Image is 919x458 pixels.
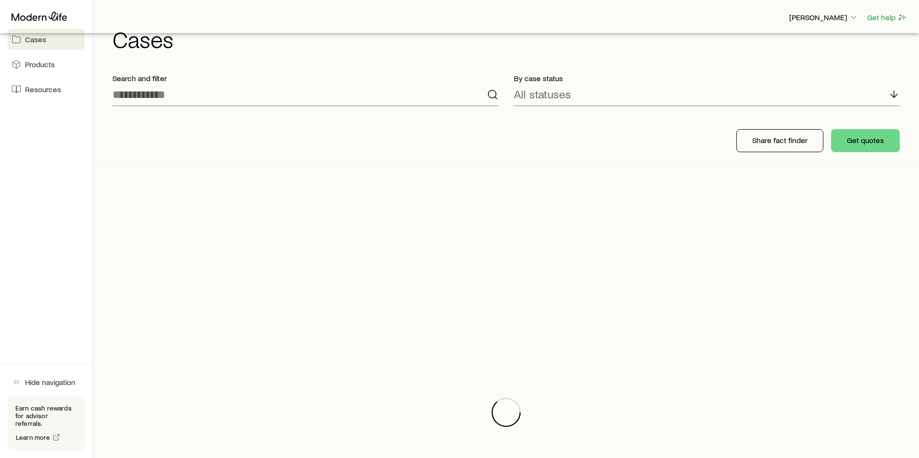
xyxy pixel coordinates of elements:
p: Search and filter [112,73,498,83]
button: Share fact finder [736,129,823,152]
span: Resources [25,84,61,94]
a: Cases [8,29,85,50]
span: Hide navigation [25,377,75,387]
span: Learn more [16,434,50,441]
p: By case status [514,73,900,83]
p: Earn cash rewards for advisor referrals. [15,404,77,427]
a: Products [8,54,85,75]
span: Cases [25,35,46,44]
p: Share fact finder [752,135,807,145]
a: Resources [8,79,85,100]
h1: Cases [112,27,907,50]
p: All statuses [514,87,571,101]
button: Get quotes [831,129,900,152]
button: Hide navigation [8,372,85,393]
span: Products [25,60,55,69]
div: Earn cash rewards for advisor referrals.Learn more [8,397,85,450]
